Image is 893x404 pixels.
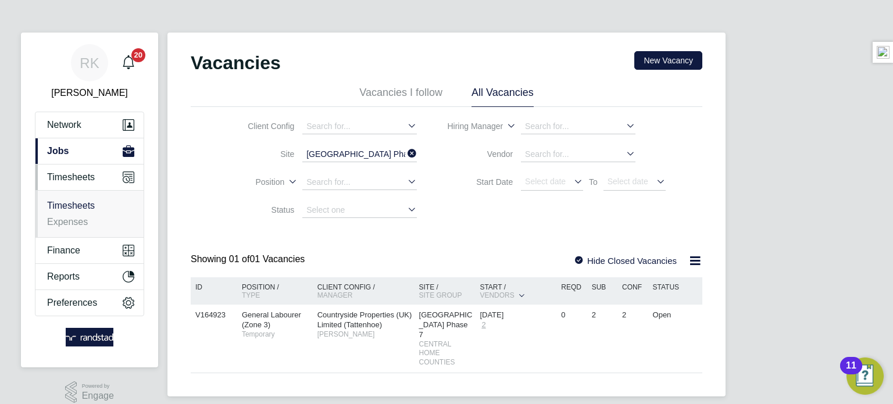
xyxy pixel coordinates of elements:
[35,238,144,263] button: Finance
[846,357,884,395] button: Open Resource Center, 11 new notifications
[521,119,635,134] input: Search for...
[558,277,588,297] div: Reqd
[302,203,417,218] input: Select one
[35,112,144,138] button: Network
[82,391,114,401] span: Engage
[436,121,503,132] label: Hiring Manager
[419,310,473,339] span: [GEOGRAPHIC_DATA] Phase 7
[80,55,99,70] span: RK
[589,277,619,297] div: Sub
[242,330,312,339] span: Temporary
[35,138,144,164] button: Jobs
[35,290,144,316] button: Preferences
[47,201,95,210] a: Timesheets
[317,310,412,329] span: Countryside Properties (UK) Limited (Tattenhoe)
[846,366,856,381] div: 11
[191,51,281,74] h2: Vacancies
[217,177,284,188] label: Position
[35,328,144,346] a: Go to home page
[302,147,417,162] input: Search for...
[229,254,250,264] span: 01 of
[35,190,144,237] div: Timesheets
[416,277,477,305] div: Site /
[47,298,97,308] span: Preferences
[233,277,315,305] div: Position /
[47,271,80,282] span: Reports
[117,44,140,81] a: 20
[619,277,649,297] div: Conf
[480,310,555,320] div: [DATE]
[317,330,413,339] span: [PERSON_NAME]
[47,172,95,183] span: Timesheets
[317,291,353,299] span: Manager
[302,119,417,134] input: Search for...
[359,86,442,107] li: Vacancies I follow
[131,48,145,62] span: 20
[446,177,513,187] label: Start Date
[66,328,114,346] img: randstad-logo-retina.png
[47,146,69,156] span: Jobs
[525,177,566,186] span: Select date
[35,86,144,100] span: Russell Kerley
[585,175,601,189] span: To
[634,51,702,70] button: New Vacancy
[35,264,144,289] button: Reports
[521,147,635,162] input: Search for...
[558,305,588,326] div: 0
[446,149,513,159] label: Vendor
[229,254,305,264] span: 01 Vacancies
[477,277,558,306] div: Start /
[242,291,260,299] span: Type
[47,120,81,130] span: Network
[192,305,233,326] div: V164923
[619,305,649,326] div: 2
[419,291,462,299] span: Site Group
[192,277,233,297] div: ID
[82,381,114,391] span: Powered by
[315,277,416,305] div: Client Config /
[419,340,474,367] span: CENTRAL HOME COUNTIES
[65,381,114,403] a: Powered byEngage
[302,175,417,190] input: Search for...
[480,320,487,330] span: 2
[227,205,294,215] label: Status
[227,121,294,131] label: Client Config
[35,165,144,190] button: Timesheets
[47,245,80,256] span: Finance
[471,86,534,107] li: All Vacancies
[573,256,677,266] label: Hide Closed Vacancies
[480,291,514,299] span: Vendors
[608,177,648,186] span: Select date
[47,217,88,227] a: Expenses
[650,305,701,326] div: Open
[227,149,294,159] label: Site
[650,277,701,297] div: Status
[191,253,307,266] div: Showing
[242,310,301,329] span: General Labourer (Zone 3)
[21,33,158,367] nav: Main navigation
[589,305,619,326] div: 2
[35,44,144,100] a: RK[PERSON_NAME]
